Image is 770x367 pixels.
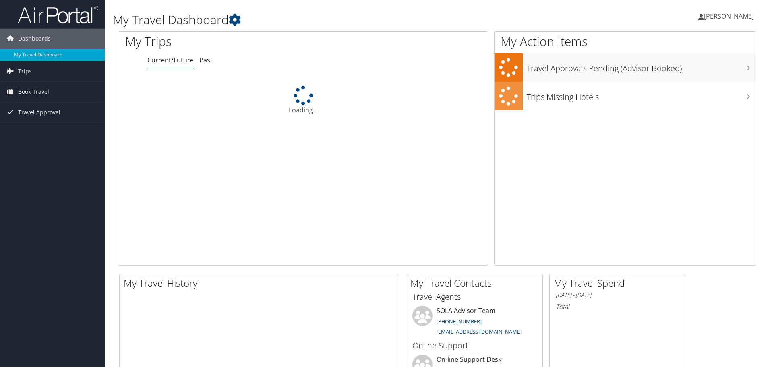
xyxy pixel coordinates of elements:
[554,276,686,290] h2: My Travel Spend
[18,61,32,81] span: Trips
[556,302,680,311] h6: Total
[556,291,680,299] h6: [DATE] - [DATE]
[18,82,49,102] span: Book Travel
[18,29,51,49] span: Dashboards
[698,4,762,28] a: [PERSON_NAME]
[410,276,542,290] h2: My Travel Contacts
[412,340,536,351] h3: Online Support
[527,59,756,74] h3: Travel Approvals Pending (Advisor Booked)
[527,87,756,103] h3: Trips Missing Hotels
[495,53,756,82] a: Travel Approvals Pending (Advisor Booked)
[408,306,540,339] li: SOLA Advisor Team
[125,33,328,50] h1: My Trips
[147,56,194,64] a: Current/Future
[495,82,756,110] a: Trips Missing Hotels
[113,11,546,28] h1: My Travel Dashboard
[119,86,488,115] div: Loading...
[18,102,60,122] span: Travel Approval
[704,12,754,21] span: [PERSON_NAME]
[199,56,213,64] a: Past
[124,276,399,290] h2: My Travel History
[495,33,756,50] h1: My Action Items
[437,318,482,325] a: [PHONE_NUMBER]
[412,291,536,303] h3: Travel Agents
[437,328,522,335] a: [EMAIL_ADDRESS][DOMAIN_NAME]
[18,5,98,24] img: airportal-logo.png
